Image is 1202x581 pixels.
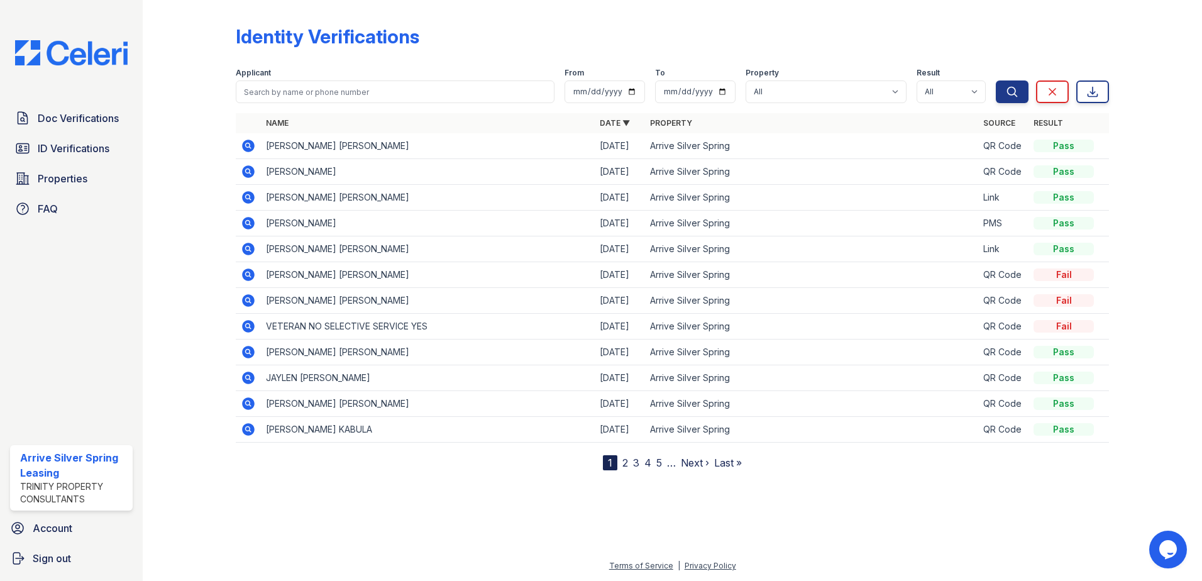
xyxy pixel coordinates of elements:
img: CE_Logo_Blue-a8612792a0a2168367f1c8372b55b34899dd931a85d93a1a3d3e32e68fde9ad4.png [5,40,138,65]
td: Arrive Silver Spring [645,159,979,185]
td: QR Code [978,391,1028,417]
label: Applicant [236,68,271,78]
div: | [678,561,680,570]
a: 5 [656,456,662,469]
td: [PERSON_NAME] [PERSON_NAME] [261,185,595,211]
td: QR Code [978,417,1028,443]
td: [DATE] [595,314,645,340]
span: Properties [38,171,87,186]
td: Arrive Silver Spring [645,340,979,365]
td: PMS [978,211,1028,236]
td: QR Code [978,159,1028,185]
a: 2 [622,456,628,469]
a: Terms of Service [609,561,673,570]
a: Name [266,118,289,128]
div: Pass [1034,423,1094,436]
td: [DATE] [595,133,645,159]
span: Account [33,521,72,536]
div: Pass [1034,191,1094,204]
td: [PERSON_NAME] [261,211,595,236]
td: [DATE] [595,159,645,185]
td: [PERSON_NAME] [PERSON_NAME] [261,288,595,314]
a: Account [5,516,138,541]
a: FAQ [10,196,133,221]
td: QR Code [978,288,1028,314]
div: Arrive Silver Spring Leasing [20,450,128,480]
a: Result [1034,118,1063,128]
span: FAQ [38,201,58,216]
a: 3 [633,456,639,469]
a: ID Verifications [10,136,133,161]
label: From [565,68,584,78]
div: Identity Verifications [236,25,419,48]
td: [PERSON_NAME] [PERSON_NAME] [261,133,595,159]
td: Arrive Silver Spring [645,288,979,314]
td: [PERSON_NAME] [PERSON_NAME] [261,391,595,417]
td: [DATE] [595,185,645,211]
td: Arrive Silver Spring [645,391,979,417]
iframe: chat widget [1149,531,1189,568]
td: [PERSON_NAME] KABULA [261,417,595,443]
td: Arrive Silver Spring [645,133,979,159]
td: [DATE] [595,365,645,391]
td: Arrive Silver Spring [645,262,979,288]
td: Link [978,185,1028,211]
div: Pass [1034,243,1094,255]
td: [DATE] [595,211,645,236]
td: [DATE] [595,236,645,262]
a: Privacy Policy [685,561,736,570]
td: QR Code [978,340,1028,365]
a: Properties [10,166,133,191]
a: Doc Verifications [10,106,133,131]
a: Date ▼ [600,118,630,128]
span: … [667,455,676,470]
div: 1 [603,455,617,470]
div: Pass [1034,346,1094,358]
td: [DATE] [595,417,645,443]
span: Doc Verifications [38,111,119,126]
td: QR Code [978,314,1028,340]
td: [PERSON_NAME] [PERSON_NAME] [261,236,595,262]
td: QR Code [978,133,1028,159]
div: Trinity Property Consultants [20,480,128,506]
td: Arrive Silver Spring [645,365,979,391]
a: Sign out [5,546,138,571]
a: Next › [681,456,709,469]
div: Fail [1034,268,1094,281]
td: Arrive Silver Spring [645,211,979,236]
div: Pass [1034,165,1094,178]
td: [DATE] [595,262,645,288]
a: Last » [714,456,742,469]
a: 4 [644,456,651,469]
td: Link [978,236,1028,262]
td: JAYLEN [PERSON_NAME] [261,365,595,391]
td: Arrive Silver Spring [645,417,979,443]
input: Search by name or phone number [236,80,554,103]
div: Pass [1034,140,1094,152]
div: Fail [1034,294,1094,307]
span: Sign out [33,551,71,566]
td: [PERSON_NAME] [PERSON_NAME] [261,262,595,288]
a: Source [983,118,1015,128]
td: QR Code [978,262,1028,288]
td: [PERSON_NAME] [PERSON_NAME] [261,340,595,365]
label: To [655,68,665,78]
div: Pass [1034,372,1094,384]
td: [DATE] [595,391,645,417]
div: Fail [1034,320,1094,333]
label: Result [917,68,940,78]
td: [PERSON_NAME] [261,159,595,185]
div: Pass [1034,397,1094,410]
td: QR Code [978,365,1028,391]
td: Arrive Silver Spring [645,314,979,340]
td: [DATE] [595,288,645,314]
a: Property [650,118,692,128]
td: VETERAN NO SELECTIVE SERVICE YES [261,314,595,340]
td: [DATE] [595,340,645,365]
label: Property [746,68,779,78]
td: Arrive Silver Spring [645,236,979,262]
div: Pass [1034,217,1094,230]
span: ID Verifications [38,141,109,156]
td: Arrive Silver Spring [645,185,979,211]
